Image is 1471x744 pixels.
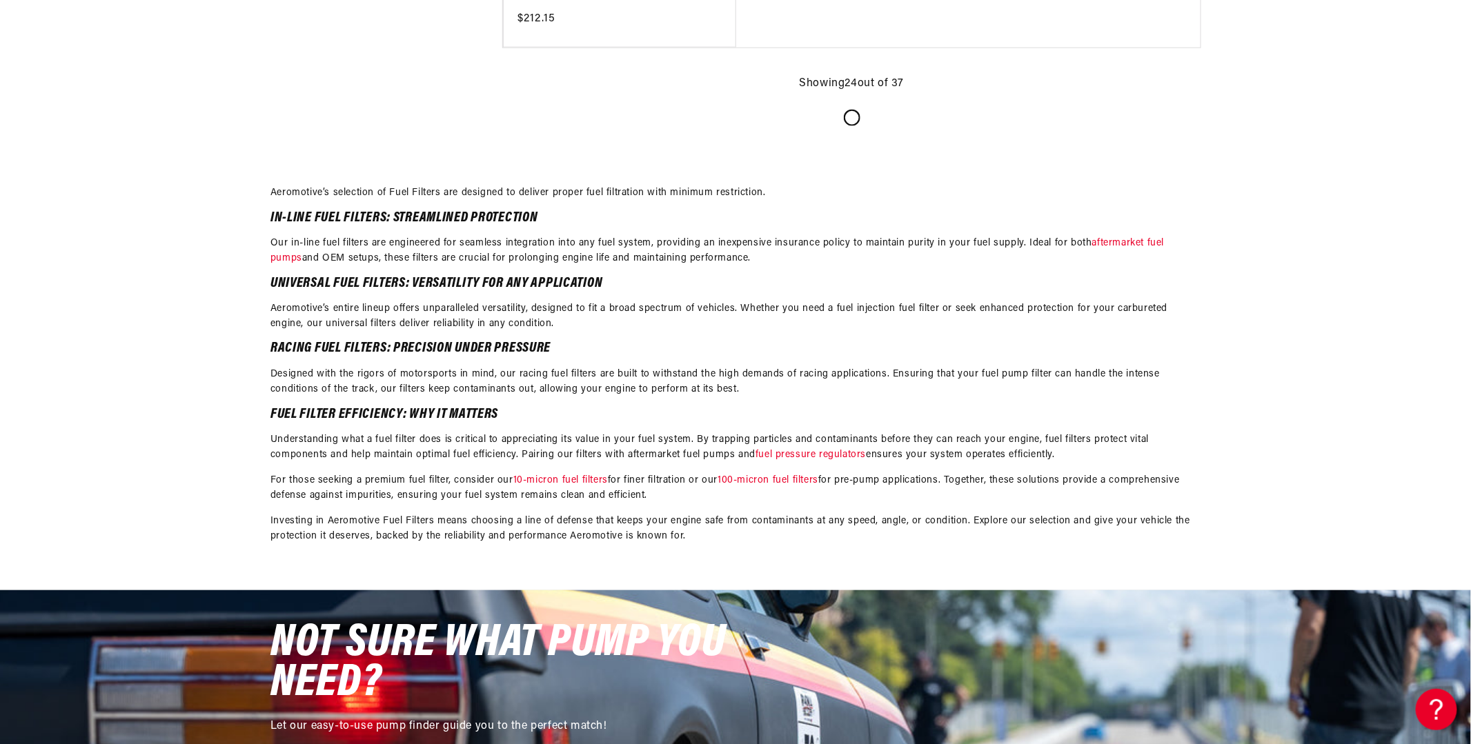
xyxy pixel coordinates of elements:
[845,78,858,89] span: 24
[270,212,1201,225] h2: In-Line Fuel Filters: Streamlined Protection
[270,301,1201,332] p: Aeromotive’s entire lineup offers unparalleled versatility, designed to fit a broad spectrum of v...
[270,718,740,736] p: Let our easy-to-use pump finder guide you to the perfect match!
[270,278,1201,290] h2: Universal Fuel Filters: Versatility for Any Application
[270,621,726,707] span: NOT SURE WHAT PUMP YOU NEED?
[270,474,1201,505] p: For those seeking a premium fuel filter, consider our for finer filtration or our for pre-pump ap...
[756,450,866,461] a: fuel pressure regulators
[270,433,1201,464] p: Understanding what a fuel filter does is critical to appreciating its value in your fuel system. ...
[270,343,1201,356] h2: Racing Fuel Filters: Precision Under Pressure
[270,185,1201,201] p: Aeromotive’s selection of Fuel Filters are designed to deliver proper fuel filtration with minimu...
[270,514,1201,545] p: Investing in Aeromotive Fuel Filters means choosing a line of defense that keeps your engine safe...
[270,368,1201,399] p: Designed with the rigors of motorsports in mind, our racing fuel filters are built to withstand t...
[800,75,905,93] p: Showing out of 37
[513,476,608,486] a: 10-micron fuel filters
[718,476,818,486] a: 100-micron fuel filters
[270,410,1201,422] h2: Fuel Filter Efficiency: Why It Matters
[270,236,1201,267] p: Our in-line fuel filters are engineered for seamless integration into any fuel system, providing ...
